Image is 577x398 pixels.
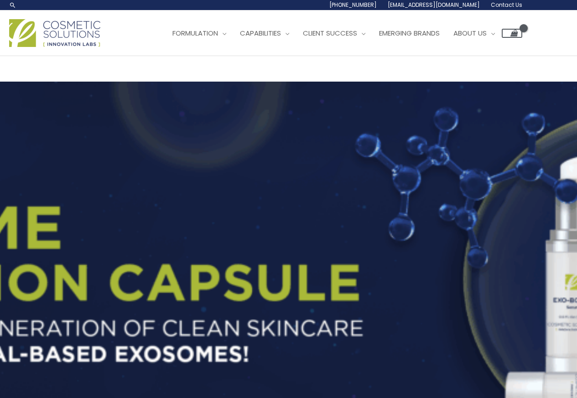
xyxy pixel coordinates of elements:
[303,28,357,38] span: Client Success
[491,1,522,9] span: Contact Us
[502,29,522,38] a: View Shopping Cart, empty
[453,28,487,38] span: About Us
[372,20,447,47] a: Emerging Brands
[159,20,522,47] nav: Site Navigation
[447,20,502,47] a: About Us
[233,20,296,47] a: Capabilities
[9,1,16,9] a: Search icon link
[9,19,100,47] img: Cosmetic Solutions Logo
[296,20,372,47] a: Client Success
[388,1,480,9] span: [EMAIL_ADDRESS][DOMAIN_NAME]
[172,28,218,38] span: Formulation
[166,20,233,47] a: Formulation
[329,1,377,9] span: [PHONE_NUMBER]
[240,28,281,38] span: Capabilities
[379,28,440,38] span: Emerging Brands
